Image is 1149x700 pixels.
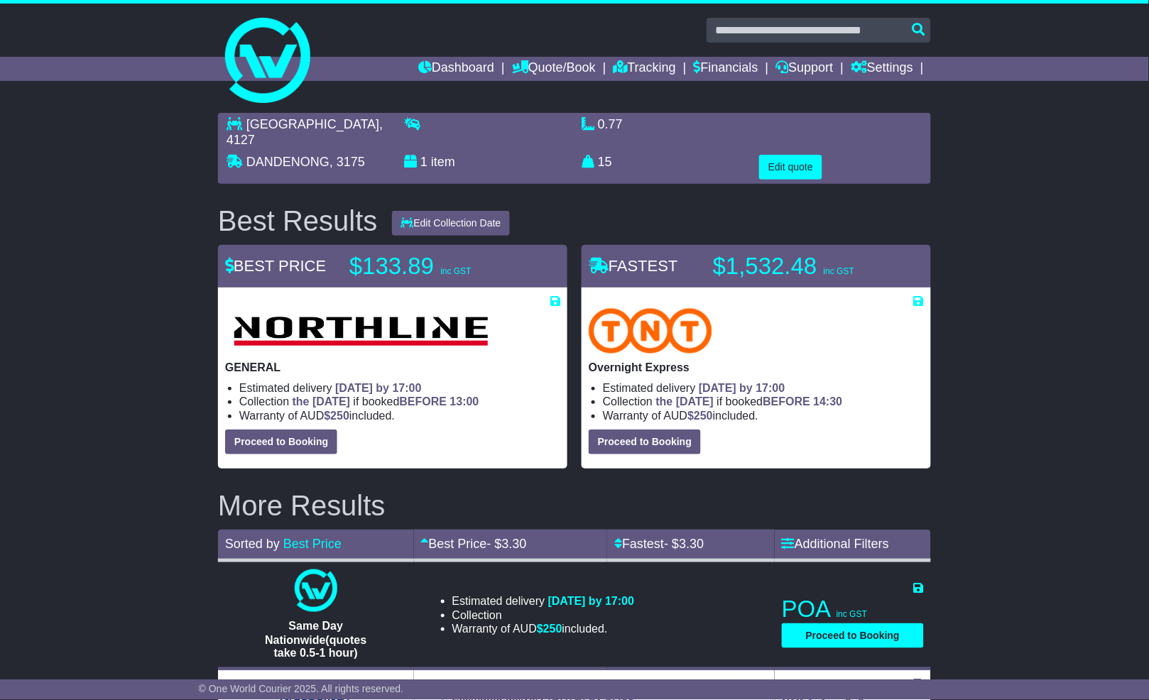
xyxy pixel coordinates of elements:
span: 250 [694,410,713,422]
span: 1 [420,155,428,169]
span: - $ [664,537,704,551]
span: BEFORE [763,395,811,408]
span: $ [687,410,713,422]
li: Collection [239,395,560,408]
a: Best Price [283,537,342,551]
li: Warranty of AUD included. [603,409,924,422]
a: Dashboard [418,57,494,81]
p: POA [782,595,924,623]
a: Financials [694,57,758,81]
p: $133.89 [349,252,527,280]
div: Best Results [211,205,385,236]
span: item [431,155,455,169]
a: Tracking [614,57,676,81]
a: Additional Filters [782,537,889,551]
a: Best Price- $3.30 [421,537,527,551]
h2: More Results [218,490,931,521]
span: 0.77 [598,117,623,131]
span: [DATE] by 17:00 [335,382,422,394]
span: Sorted by [225,537,280,551]
li: Estimated delivery [239,381,560,395]
p: GENERAL [225,361,560,374]
button: Edit Collection Date [392,211,511,236]
button: Edit quote [759,155,822,180]
span: the [DATE] [293,395,350,408]
li: Collection [452,608,635,622]
span: 250 [330,410,349,422]
span: [DATE] by 17:00 [699,382,785,394]
span: the [DATE] [656,395,714,408]
p: $1,532.48 [713,252,891,280]
span: inc GST [837,609,867,619]
span: BEST PRICE [225,257,326,275]
span: BEFORE [400,395,447,408]
p: Overnight Express [589,361,924,374]
li: Warranty of AUD included. [452,622,635,635]
span: 3.30 [502,537,527,551]
span: FASTEST [589,257,678,275]
li: Estimated delivery [603,381,924,395]
span: $ [324,410,349,422]
span: © One World Courier 2025. All rights reserved. [199,684,404,695]
span: 13:00 [450,395,479,408]
span: inc GST [824,266,854,276]
li: Warranty of AUD included. [239,409,560,422]
span: 14:30 [814,395,843,408]
img: One World Courier: Same Day Nationwide(quotes take 0.5-1 hour) [295,569,337,612]
span: 15 [598,155,612,169]
span: if booked [656,395,843,408]
button: Proceed to Booking [589,430,701,454]
span: [DATE] by 17:00 [548,595,635,607]
img: TNT Domestic: Overnight Express [589,308,712,354]
a: Settings [851,57,913,81]
span: $ [537,623,562,635]
a: Quote/Book [512,57,596,81]
img: Northline Distribution: GENERAL [225,308,496,354]
button: Proceed to Booking [782,623,924,648]
span: 250 [543,623,562,635]
span: , 4127 [227,117,383,147]
button: Proceed to Booking [225,430,337,454]
span: , 3175 [330,155,365,169]
span: - $ [487,537,527,551]
li: Estimated delivery [452,594,635,608]
span: Same Day Nationwide(quotes take 0.5-1 hour) [265,620,366,659]
span: 3.30 [679,537,704,551]
a: Support [776,57,834,81]
span: [GEOGRAPHIC_DATA] [246,117,379,131]
span: if booked [293,395,479,408]
a: Fastest- $3.30 [614,537,704,551]
span: DANDENONG [246,155,330,169]
span: inc GST [440,266,471,276]
li: Collection [603,395,924,408]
